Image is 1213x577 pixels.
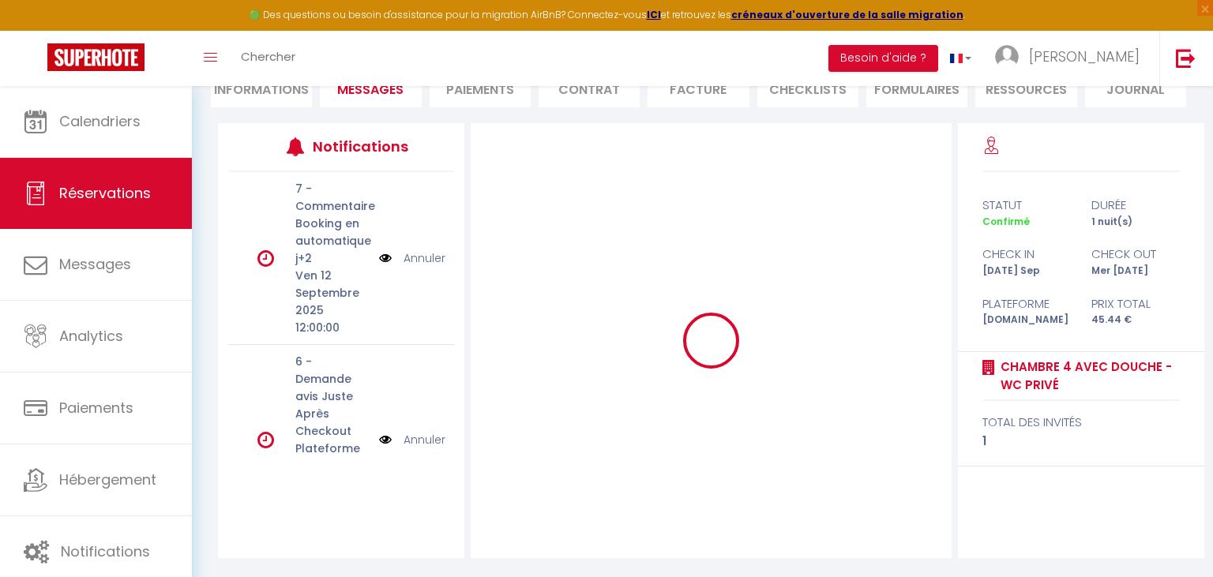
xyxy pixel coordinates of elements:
[828,45,938,72] button: Besoin d'aide ?
[1081,294,1190,313] div: Prix total
[866,69,967,107] li: FORMULAIRES
[61,541,150,561] span: Notifications
[1081,264,1190,279] div: Mer [DATE]
[404,431,445,448] a: Annuler
[13,6,60,54] button: Ouvrir le widget de chat LiveChat
[211,69,312,107] li: Informations
[379,431,392,448] img: NO IMAGE
[757,69,858,107] li: CHECKLISTS
[1081,245,1190,264] div: check out
[648,69,749,107] li: Facture
[731,8,963,21] a: créneaux d'ouverture de la salle migration
[47,43,145,71] img: Super Booking
[983,31,1159,86] a: ... [PERSON_NAME]
[972,264,1081,279] div: [DATE] Sep
[59,326,123,346] span: Analytics
[982,432,1180,451] div: 1
[313,129,407,164] h3: Notifications
[59,254,131,274] span: Messages
[972,245,1081,264] div: check in
[1176,48,1196,68] img: logout
[229,31,307,86] a: Chercher
[1029,47,1140,66] span: [PERSON_NAME]
[1081,313,1190,328] div: 45.44 €
[59,470,156,489] span: Hébergement
[1081,215,1190,230] div: 1 nuit(s)
[1085,69,1186,107] li: Journal
[295,267,369,336] p: Ven 12 Septembre 2025 12:00:00
[972,294,1081,313] div: Plateforme
[379,249,392,267] img: NO IMAGE
[975,69,1076,107] li: Ressources
[59,183,151,203] span: Réservations
[972,313,1081,328] div: [DOMAIN_NAME]
[337,81,404,99] span: Messages
[59,398,133,418] span: Paiements
[982,215,1030,228] span: Confirmé
[972,196,1081,215] div: statut
[430,69,531,107] li: Paiements
[647,8,661,21] a: ICI
[295,180,369,267] p: 7 - Commentaire Booking en automatique j+2
[982,413,1180,432] div: total des invités
[241,48,295,65] span: Chercher
[995,358,1180,395] a: chambre 4 avec douche - WC privé
[59,111,141,131] span: Calendriers
[404,249,445,267] a: Annuler
[995,45,1019,69] img: ...
[295,353,369,457] p: 6 - Demande avis Juste Après Checkout Plateforme
[539,69,640,107] li: Contrat
[1081,196,1190,215] div: durée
